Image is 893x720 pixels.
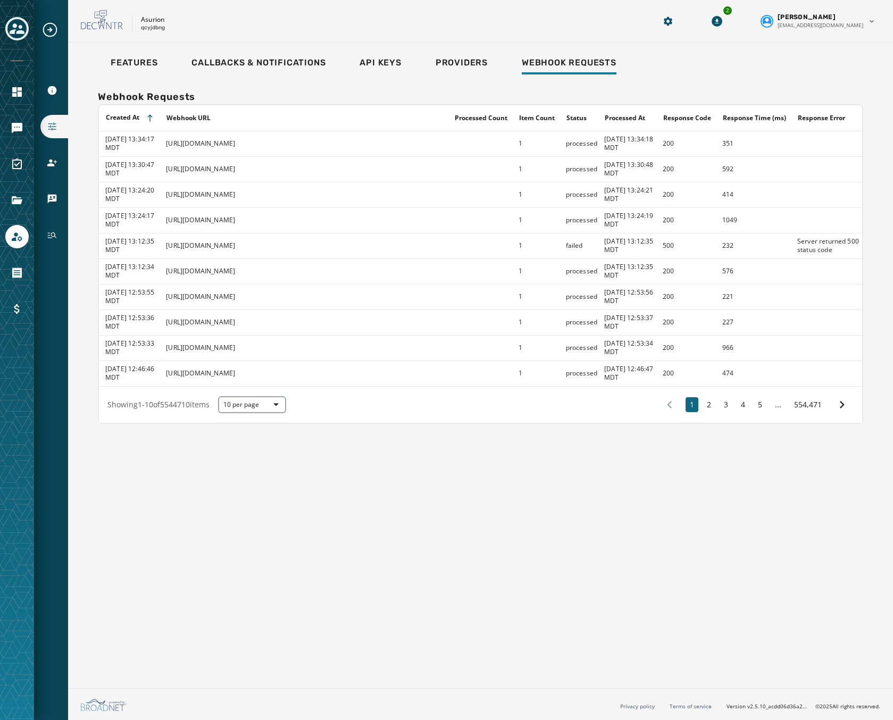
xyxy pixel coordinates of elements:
[5,261,29,284] a: Navigate to Orders
[160,182,447,207] td: [URL][DOMAIN_NAME]
[656,131,716,156] td: 200
[716,361,791,386] td: 474
[656,233,716,258] td: 500
[40,79,68,102] a: Navigate to Account Information
[658,12,678,31] button: Manage global settings
[656,156,716,182] td: 200
[160,156,447,182] td: [URL][DOMAIN_NAME]
[560,335,598,361] td: processed
[656,284,716,309] td: 200
[656,207,716,233] td: 200
[512,361,560,386] td: 1
[737,397,749,412] button: 4
[160,258,447,284] td: [URL][DOMAIN_NAME]
[160,233,447,258] td: [URL][DOMAIN_NAME]
[111,57,157,68] span: Features
[513,52,625,77] a: Webhook Requests
[716,131,791,156] td: 351
[720,397,732,412] button: 3
[512,284,560,309] td: 1
[512,258,560,284] td: 1
[716,309,791,335] td: 227
[160,309,447,335] td: [URL][DOMAIN_NAME]
[99,361,160,386] td: [DATE] 12:46:46 MDT
[99,207,160,233] td: [DATE] 13:24:17 MDT
[703,397,715,412] button: 2
[716,258,791,284] td: 576
[99,131,160,156] td: [DATE] 13:34:17 MDT
[40,223,68,247] a: Navigate to History
[5,225,29,248] a: Navigate to Account
[40,187,68,211] a: Navigate to vCards
[719,110,790,127] button: Sort by [object Object]
[778,21,863,29] span: [EMAIL_ADDRESS][DOMAIN_NAME]
[716,233,791,258] td: 232
[794,110,849,127] button: Sort by [object Object]
[522,57,616,68] span: Webhook Requests
[791,233,862,258] td: Server returned 500 status code
[600,110,649,127] button: Sort by [object Object]
[598,284,656,309] td: [DATE] 12:53:56 MDT
[5,17,29,40] button: Toggle account select drawer
[218,396,286,413] button: 10 per page
[722,5,733,16] div: 2
[598,156,656,182] td: [DATE] 13:30:48 MDT
[41,21,67,38] button: Expand sub nav menu
[99,284,160,309] td: [DATE] 12:53:55 MDT
[656,309,716,335] td: 200
[656,335,716,361] td: 200
[778,13,836,21] span: [PERSON_NAME]
[727,702,807,710] span: Version
[771,399,786,410] span: ...
[40,151,68,174] a: Navigate to Users
[815,702,880,710] span: © 2025 All rights reserved.
[515,110,559,127] button: Sort by [object Object]
[656,258,716,284] td: 200
[598,233,656,258] td: [DATE] 13:12:35 MDT
[141,15,165,24] p: Asurion
[560,207,598,233] td: processed
[360,57,401,68] span: Api Keys
[98,89,195,104] h2: Webhook Requests
[160,335,447,361] td: [URL][DOMAIN_NAME]
[620,702,655,710] a: Privacy policy
[659,110,715,127] button: Sort by [object Object]
[716,182,791,207] td: 414
[560,233,598,258] td: failed
[99,182,160,207] td: [DATE] 13:24:20 MDT
[141,24,165,32] p: qcyjdbng
[512,335,560,361] td: 1
[102,109,158,127] button: Sort by [object Object]
[707,12,727,31] button: Download Menu
[716,335,791,361] td: 966
[560,182,598,207] td: processed
[598,335,656,361] td: [DATE] 12:53:34 MDT
[162,110,215,127] button: Sort by [object Object]
[5,80,29,104] a: Navigate to Home
[99,156,160,182] td: [DATE] 13:30:47 MDT
[99,309,160,335] td: [DATE] 12:53:36 MDT
[512,233,560,258] td: 1
[512,207,560,233] td: 1
[160,361,447,386] td: [URL][DOMAIN_NAME]
[598,258,656,284] td: [DATE] 13:12:35 MDT
[99,335,160,361] td: [DATE] 12:53:33 MDT
[512,156,560,182] td: 1
[160,131,447,156] td: [URL][DOMAIN_NAME]
[686,397,698,412] button: 1
[560,361,598,386] td: processed
[191,57,326,68] span: Callbacks & Notifications
[756,9,880,34] button: User settings
[656,361,716,386] td: 200
[5,116,29,140] a: Navigate to Messaging
[754,397,766,412] button: 5
[716,156,791,182] td: 592
[450,110,512,127] button: Sort by [object Object]
[560,156,598,182] td: processed
[436,57,488,68] span: Providers
[107,399,210,409] span: Showing 1 - 10 of 5544710 items
[747,702,807,710] span: v2.5.10_acdd06d36a2d477687e21de5ea907d8c03850ae9
[223,400,281,409] span: 10 per page
[102,52,166,77] a: Features
[560,131,598,156] td: processed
